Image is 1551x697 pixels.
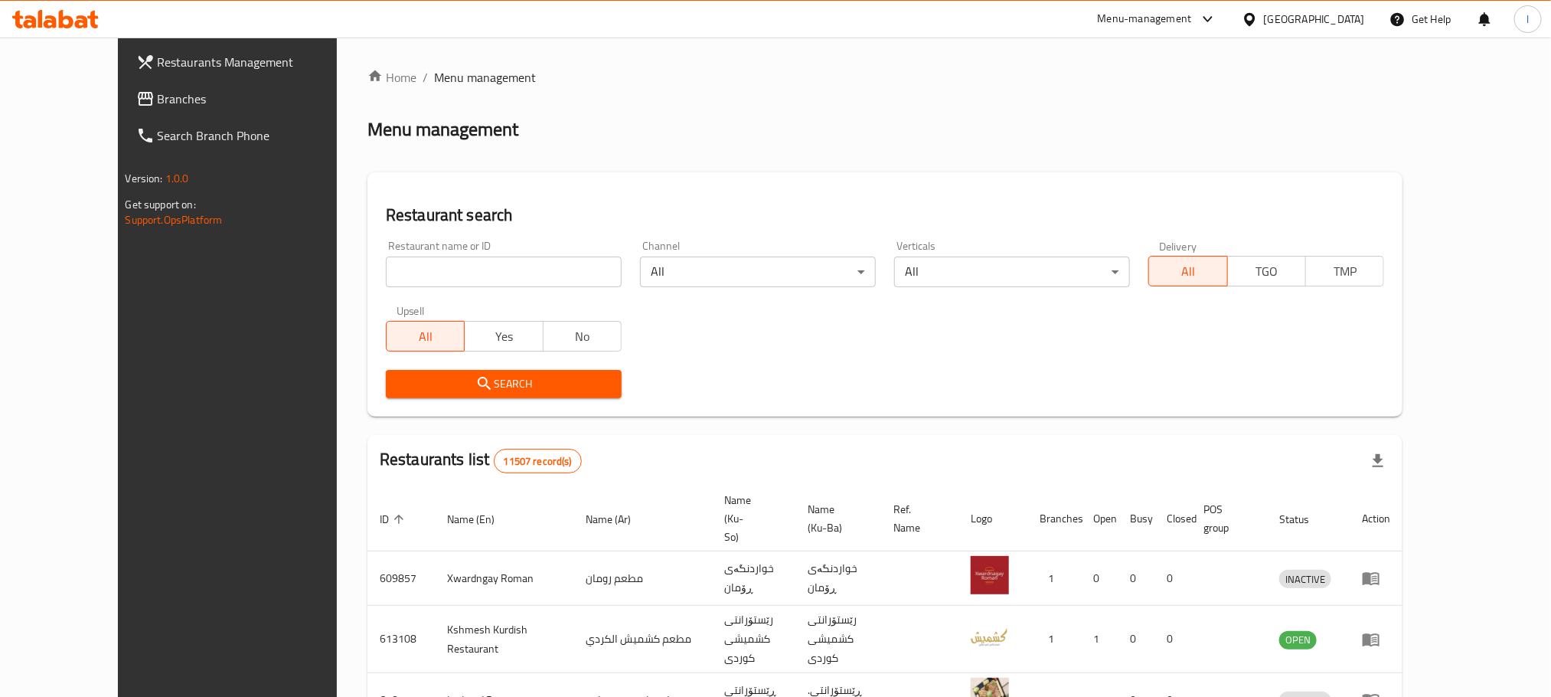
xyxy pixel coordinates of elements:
div: Menu-management [1098,10,1192,28]
a: Branches [124,80,377,117]
span: 11507 record(s) [495,454,581,469]
span: Yes [471,326,537,348]
button: All [1148,256,1227,286]
td: 609857 [367,551,435,606]
span: Search Branch Phone [158,126,364,145]
span: 1.0.0 [165,169,189,188]
span: TGO [1234,260,1300,283]
img: Xwardngay Roman [971,556,1009,594]
span: Name (Ku-So) [724,491,777,546]
h2: Menu management [367,117,518,142]
span: No [550,326,616,348]
td: 0 [1118,606,1154,673]
td: 0 [1154,551,1191,606]
td: 0 [1118,551,1154,606]
th: Logo [958,486,1027,551]
td: مطعم رومان [573,551,712,606]
td: 1 [1027,551,1081,606]
th: Open [1081,486,1118,551]
th: Action [1350,486,1402,551]
button: No [543,321,622,352]
span: Get support on: [126,195,196,214]
span: Branches [158,90,364,108]
button: Search [386,370,622,398]
td: 1 [1027,606,1081,673]
a: Home [367,68,416,87]
div: All [640,257,876,287]
span: Name (Ar) [586,510,651,528]
td: رێستۆرانتی کشمیشى كوردى [795,606,881,673]
td: خواردنگەی ڕۆمان [712,551,795,606]
span: ID [380,510,409,528]
span: Version: [126,169,163,188]
td: خواردنگەی ڕۆمان [795,551,881,606]
span: Menu management [434,68,536,87]
td: Xwardngay Roman [435,551,573,606]
span: POS group [1203,500,1249,537]
div: Menu [1362,630,1390,649]
td: 1 [1081,606,1118,673]
th: Closed [1154,486,1191,551]
td: 613108 [367,606,435,673]
span: All [1155,260,1221,283]
button: All [386,321,465,352]
td: 0 [1154,606,1191,673]
span: TMP [1312,260,1378,283]
span: Status [1279,510,1329,528]
nav: breadcrumb [367,68,1402,87]
label: Delivery [1159,241,1197,251]
li: / [423,68,428,87]
th: Branches [1027,486,1081,551]
button: Yes [464,321,543,352]
span: Ref. Name [893,500,940,537]
h2: Restaurants list [380,448,582,473]
img: Kshmesh Kurdish Restaurant [971,617,1009,656]
span: Name (Ku-Ba) [808,500,863,537]
div: Export file [1360,443,1396,479]
div: [GEOGRAPHIC_DATA] [1264,11,1365,28]
span: OPEN [1279,631,1317,649]
span: Restaurants Management [158,53,364,71]
span: INACTIVE [1279,571,1331,588]
div: All [894,257,1130,287]
a: Search Branch Phone [124,117,377,154]
td: مطعم كشميش الكردي [573,606,712,673]
span: All [393,326,459,348]
div: Total records count [494,449,582,473]
span: l [1527,11,1529,28]
div: Menu [1362,569,1390,587]
span: Search [398,375,609,394]
button: TMP [1305,256,1384,286]
input: Search for restaurant name or ID.. [386,257,622,287]
a: Restaurants Management [124,44,377,80]
th: Busy [1118,486,1154,551]
h2: Restaurant search [386,204,1384,227]
button: TGO [1227,256,1306,286]
span: Name (En) [447,510,514,528]
td: رێستۆرانتی کشمیشى كوردى [712,606,795,673]
td: 0 [1081,551,1118,606]
a: Support.OpsPlatform [126,210,223,230]
label: Upsell [397,306,425,316]
td: Kshmesh Kurdish Restaurant [435,606,573,673]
